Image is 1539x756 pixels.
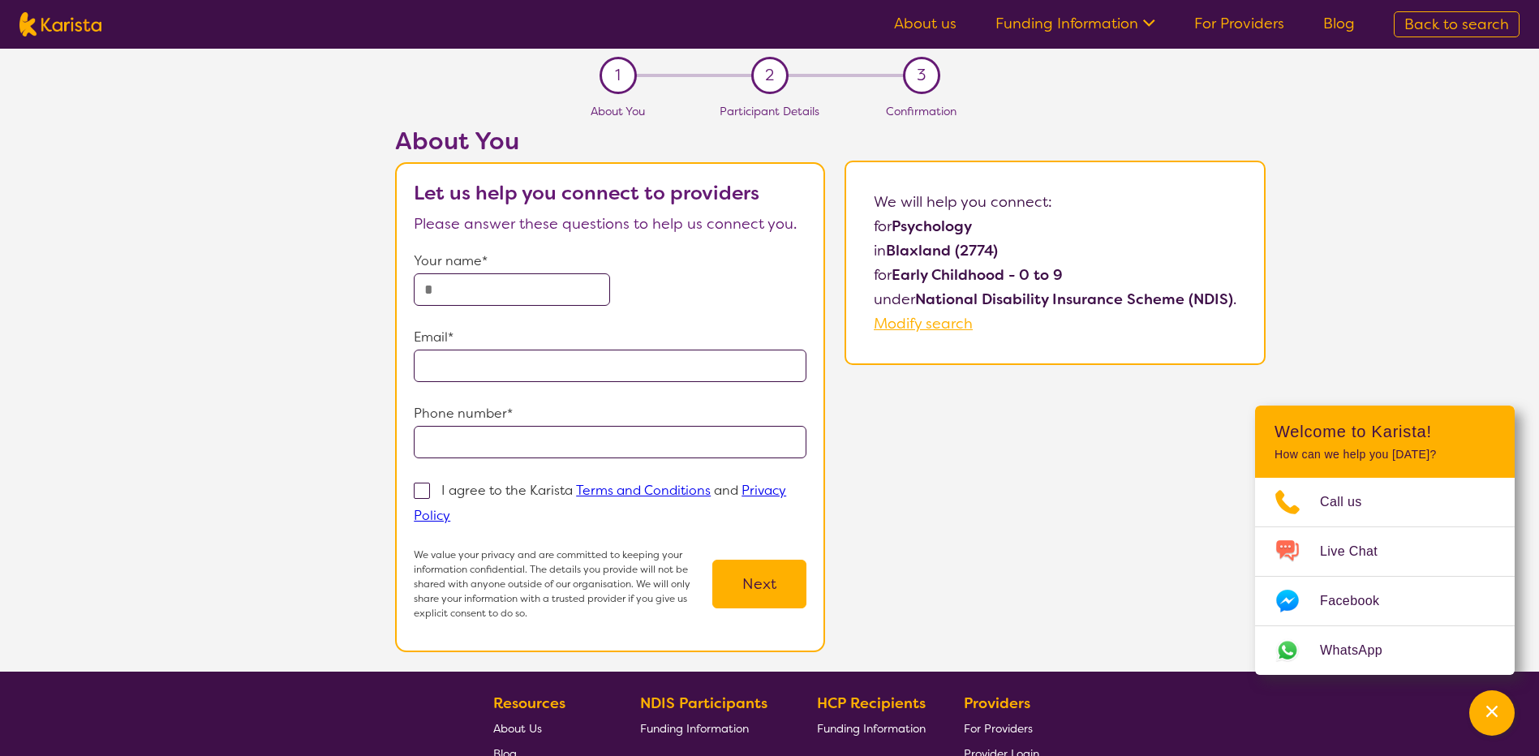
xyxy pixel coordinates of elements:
div: Channel Menu [1255,406,1515,675]
h2: Welcome to Karista! [1275,422,1495,441]
a: Terms and Conditions [576,482,711,499]
span: Funding Information [640,721,749,736]
a: For Providers [1194,14,1284,33]
span: 1 [615,63,621,88]
a: Back to search [1394,11,1520,37]
span: Facebook [1320,589,1399,613]
p: I agree to the Karista and [414,482,786,524]
a: Funding Information [995,14,1155,33]
p: Phone number* [414,402,806,426]
span: 3 [917,63,926,88]
b: Let us help you connect to providers [414,180,759,206]
span: WhatsApp [1320,638,1402,663]
p: Your name* [414,249,806,273]
a: Funding Information [817,715,926,741]
span: Back to search [1404,15,1509,34]
h2: About You [395,127,825,156]
p: in [874,238,1236,263]
b: Providers [964,694,1030,713]
b: HCP Recipients [817,694,926,713]
button: Channel Menu [1469,690,1515,736]
span: 2 [765,63,774,88]
p: We will help you connect: [874,190,1236,214]
p: We value your privacy and are committed to keeping your information confidential. The details you... [414,548,712,621]
p: Email* [414,325,806,350]
p: Please answer these questions to help us connect you. [414,212,806,236]
span: Live Chat [1320,539,1397,564]
img: Karista logo [19,12,101,37]
a: Funding Information [640,715,780,741]
b: Blaxland (2774) [886,241,998,260]
a: Blog [1323,14,1355,33]
b: NDIS Participants [640,694,767,713]
span: Participant Details [720,104,819,118]
span: Confirmation [886,104,957,118]
span: For Providers [964,721,1033,736]
b: National Disability Insurance Scheme (NDIS) [915,290,1233,309]
p: for [874,214,1236,238]
a: For Providers [964,715,1039,741]
a: About Us [493,715,602,741]
a: Web link opens in a new tab. [1255,626,1515,675]
span: Funding Information [817,721,926,736]
span: About Us [493,721,542,736]
b: Resources [493,694,565,713]
ul: Choose channel [1255,478,1515,675]
span: Call us [1320,490,1382,514]
p: How can we help you [DATE]? [1275,448,1495,462]
button: Next [712,560,806,608]
span: About You [591,104,645,118]
p: under . [874,287,1236,311]
b: Psychology [892,217,972,236]
b: Early Childhood - 0 to 9 [892,265,1063,285]
a: About us [894,14,957,33]
a: Modify search [874,314,973,333]
p: for [874,263,1236,287]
